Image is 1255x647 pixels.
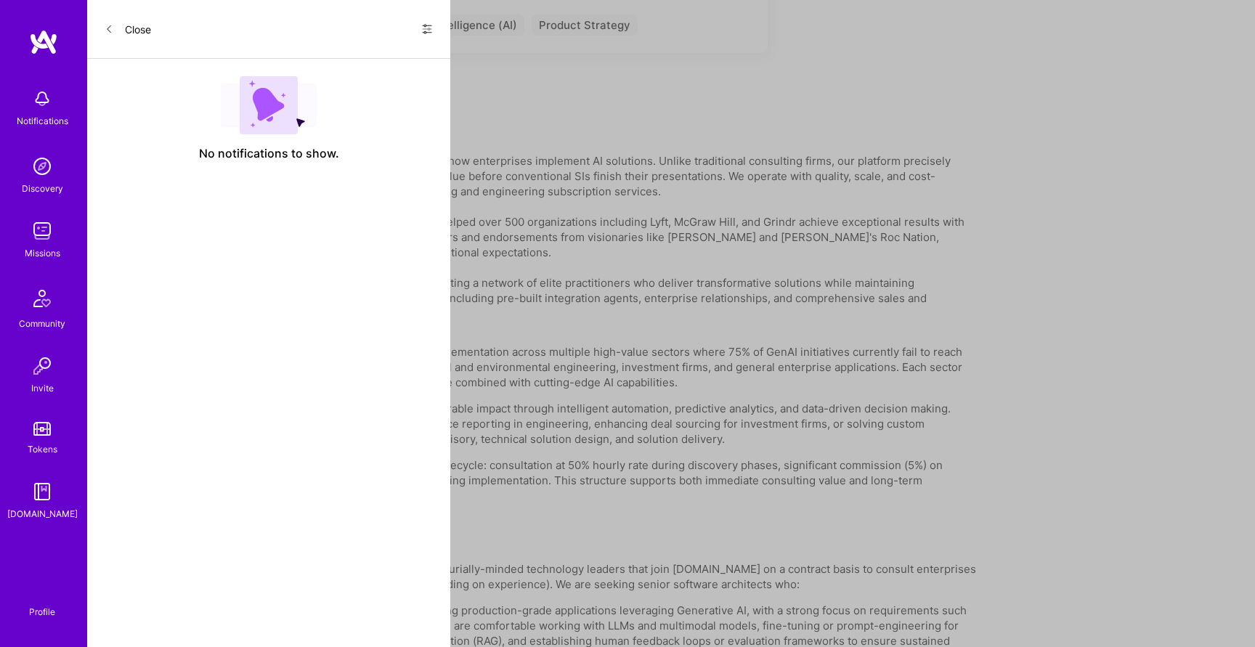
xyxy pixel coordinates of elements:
[19,316,65,331] div: Community
[28,84,57,113] img: bell
[25,281,60,316] img: Community
[31,381,54,396] div: Invite
[28,351,57,381] img: Invite
[221,76,317,134] img: empty
[29,29,58,55] img: logo
[199,146,339,161] span: No notifications to show.
[29,604,55,618] div: Profile
[28,152,57,181] img: discovery
[28,441,57,457] div: Tokens
[24,589,60,618] a: Profile
[28,477,57,506] img: guide book
[33,422,51,436] img: tokens
[25,245,60,261] div: Missions
[105,17,151,41] button: Close
[28,216,57,245] img: teamwork
[17,113,68,129] div: Notifications
[7,506,78,521] div: [DOMAIN_NAME]
[22,181,63,196] div: Discovery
